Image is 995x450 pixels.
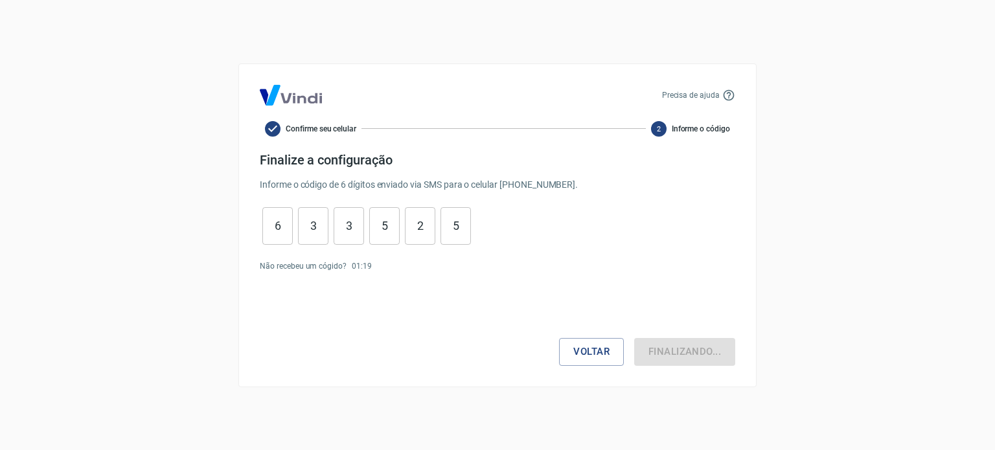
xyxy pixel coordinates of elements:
[260,178,735,192] p: Informe o código de 6 dígitos enviado via SMS para o celular [PHONE_NUMBER] .
[260,152,735,168] h4: Finalize a configuração
[657,124,661,133] text: 2
[662,89,720,101] p: Precisa de ajuda
[672,123,730,135] span: Informe o código
[286,123,356,135] span: Confirme seu celular
[559,338,624,365] button: Voltar
[260,260,347,272] p: Não recebeu um cógido?
[352,260,372,272] p: 01 : 19
[260,85,322,106] img: Logo Vind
